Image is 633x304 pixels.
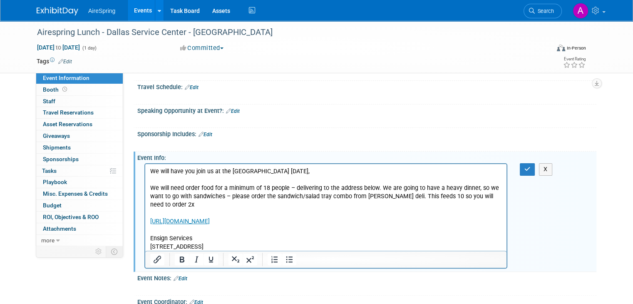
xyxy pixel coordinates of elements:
a: Shipments [36,142,123,153]
a: Sponsorships [36,154,123,165]
div: In-Person [566,45,586,51]
img: ExhibitDay [37,7,78,15]
div: Airespring Lunch - Dallas Service Center - [GEOGRAPHIC_DATA] [34,25,539,40]
span: ROI, Objectives & ROO [43,214,99,220]
span: to [55,44,62,51]
a: Travel Reservations [36,107,123,118]
p: [STREET_ADDRESS] [5,79,357,87]
span: more [41,237,55,244]
div: Event Rating [563,57,586,61]
span: Search [535,8,554,14]
a: Tasks [36,165,123,177]
p: We will need order food for a minimum of 18 people – delivering to the address below. We are goin... [5,20,357,45]
button: Insert/edit link [150,254,164,265]
div: Event Notes: [137,272,596,283]
td: Tags [37,57,72,65]
button: Subscript [228,254,243,265]
span: Playbook [43,179,67,185]
button: Committed [177,44,227,52]
span: Booth [43,86,69,93]
button: Underline [204,254,218,265]
a: Staff [36,96,123,107]
a: Asset Reservations [36,119,123,130]
iframe: Rich Text Area [145,164,506,251]
button: X [539,163,552,175]
button: Superscript [243,254,257,265]
span: Staff [43,98,55,105]
div: Event Format [505,43,586,56]
a: Edit [226,108,240,114]
a: Edit [185,85,199,90]
a: more [36,235,123,246]
button: Italic [189,254,204,265]
td: Toggle Event Tabs [106,246,123,257]
span: Event Information [43,75,89,81]
a: Budget [36,200,123,211]
div: Travel Schedule: [137,81,596,92]
div: Sponsorship Includes: [137,128,596,139]
span: Travel Reservations [43,109,94,116]
p: We will have you join us at the [GEOGRAPHIC_DATA] [DATE], [5,3,357,12]
span: Shipments [43,144,71,151]
a: Giveaways [36,130,123,142]
img: Format-Inperson.png [557,45,565,51]
span: Tasks [42,167,57,174]
p: Ensign Services [5,70,357,79]
span: Misc. Expenses & Credits [43,190,108,197]
button: Numbered list [268,254,282,265]
a: Search [524,4,562,18]
div: Speaking Opportunity at Event?: [137,105,596,115]
a: [URL][DOMAIN_NAME] [5,54,65,61]
span: AireSpring [88,7,115,14]
a: Event Information [36,72,123,84]
button: Bullet list [282,254,296,265]
div: Event Info: [137,152,596,162]
body: Rich Text Area. Press ALT-0 for help. [5,3,357,95]
span: Booth not reserved yet [61,86,69,92]
span: Sponsorships [43,156,79,162]
a: Attachments [36,223,123,234]
td: Personalize Event Tab Strip [92,246,106,257]
span: Asset Reservations [43,121,92,127]
img: Angie Handal [573,3,588,19]
button: Bold [175,254,189,265]
a: Booth [36,84,123,95]
span: (1 day) [82,45,97,51]
span: Attachments [43,225,76,232]
span: Budget [43,202,62,209]
a: Edit [199,132,212,137]
a: Edit [174,276,187,282]
a: ROI, Objectives & ROO [36,212,123,223]
span: Giveaways [43,132,70,139]
a: Playbook [36,177,123,188]
a: Edit [58,59,72,65]
a: Misc. Expenses & Credits [36,188,123,199]
span: [DATE] [DATE] [37,44,80,51]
